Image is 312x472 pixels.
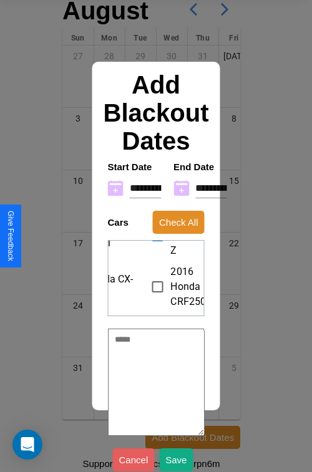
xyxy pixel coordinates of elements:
h4: End Date [173,161,227,172]
button: Cancel [113,448,155,471]
button: Save [159,448,193,471]
h4: Start Date [108,161,162,172]
h4: Cars [108,217,129,228]
h2: Add Blackout Dates [102,71,211,155]
span: 2014 Honda CR-Z [170,213,218,258]
span: 2016 Honda CRF250RB [170,264,218,309]
div: Open Intercom Messenger [12,430,42,460]
div: Give Feedback [6,211,15,261]
button: Check All [153,211,205,234]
